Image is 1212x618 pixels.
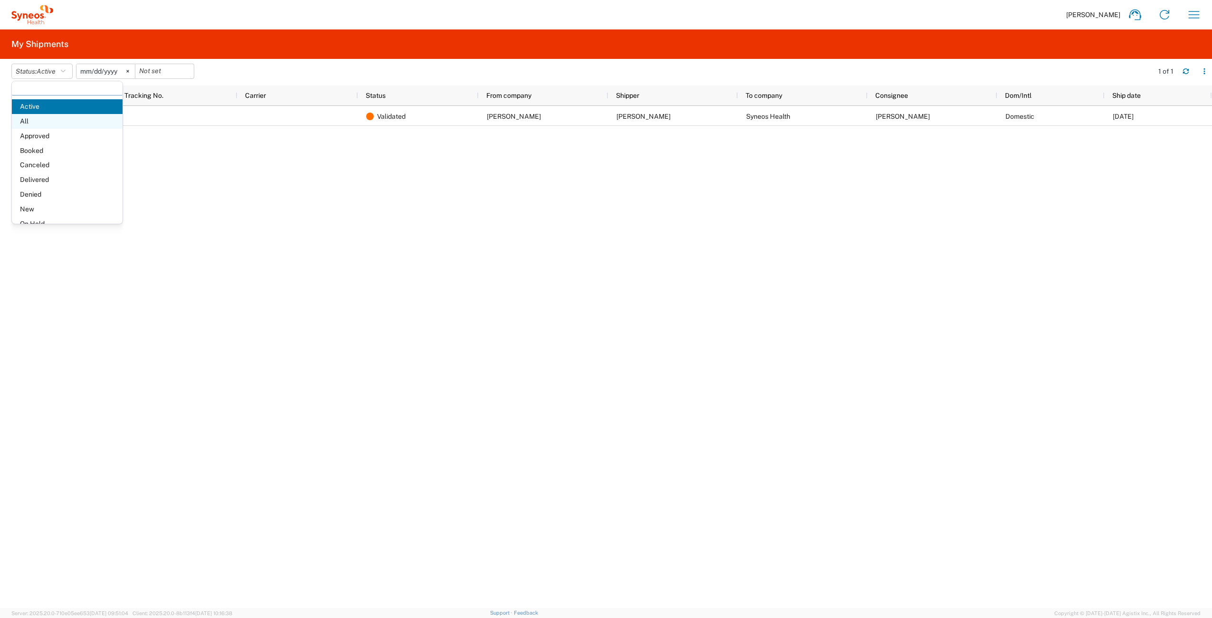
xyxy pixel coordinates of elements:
[37,67,56,75] span: Active
[90,610,128,616] span: [DATE] 09:51:04
[616,113,671,120] span: Christian Gorski
[1054,609,1201,618] span: Copyright © [DATE]-[DATE] Agistix Inc., All Rights Reserved
[876,113,930,120] span: Shannon Waters
[195,610,232,616] span: [DATE] 10:16:38
[1005,113,1034,120] span: Domestic
[1158,67,1175,76] div: 1 of 1
[377,106,406,126] span: Validated
[12,99,123,114] span: Active
[12,202,123,217] span: New
[1113,113,1134,120] span: 09/26/2025
[366,92,386,99] span: Status
[12,143,123,158] span: Booked
[76,64,135,78] input: Not set
[616,92,639,99] span: Shipper
[245,92,266,99] span: Carrier
[12,158,123,172] span: Canceled
[1066,10,1120,19] span: [PERSON_NAME]
[1112,92,1141,99] span: Ship date
[11,610,128,616] span: Server: 2025.20.0-710e05ee653
[875,92,908,99] span: Consignee
[12,114,123,129] span: All
[12,217,123,231] span: On Hold
[133,610,232,616] span: Client: 2025.20.0-8b113f4
[135,64,194,78] input: Not set
[490,610,514,616] a: Support
[487,113,541,120] span: Christian Gorski
[11,64,73,79] button: Status:Active
[11,38,68,50] h2: My Shipments
[514,610,538,616] a: Feedback
[12,129,123,143] span: Approved
[1005,92,1032,99] span: Dom/Intl
[12,172,123,187] span: Delivered
[486,92,531,99] span: From company
[12,187,123,202] span: Denied
[746,113,790,120] span: Syneos Health
[746,92,782,99] span: To company
[124,92,163,99] span: Tracking No.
